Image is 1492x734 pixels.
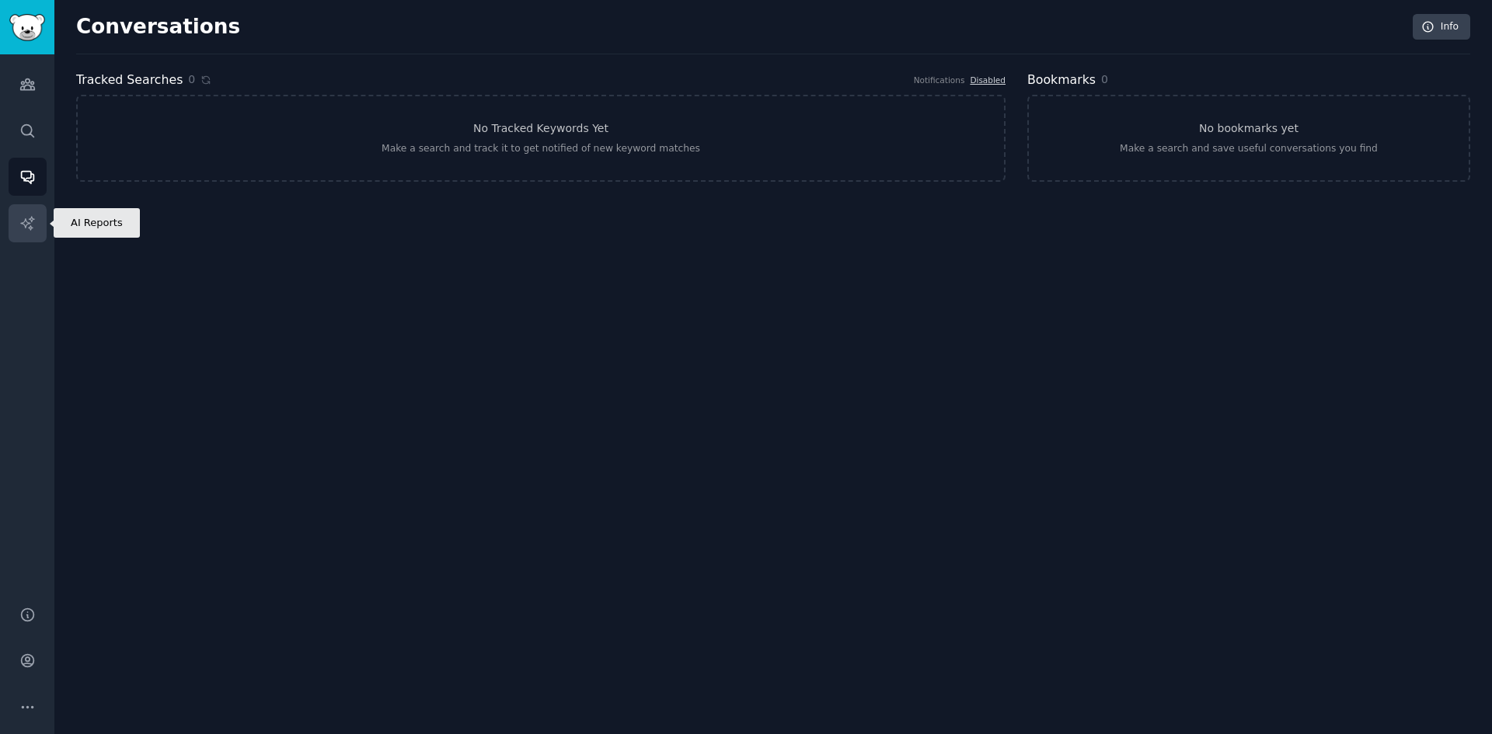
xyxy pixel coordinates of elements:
[1101,73,1108,85] span: 0
[970,75,1006,85] a: Disabled
[1120,142,1378,156] div: Make a search and save useful conversations you find
[1027,95,1470,182] a: No bookmarks yetMake a search and save useful conversations you find
[76,95,1006,182] a: No Tracked Keywords YetMake a search and track it to get notified of new keyword matches
[382,142,700,156] div: Make a search and track it to get notified of new keyword matches
[9,14,45,41] img: GummySearch logo
[1199,120,1299,137] h3: No bookmarks yet
[76,15,240,40] h2: Conversations
[1413,14,1470,40] a: Info
[1027,71,1096,90] h2: Bookmarks
[188,71,195,88] span: 0
[473,120,608,137] h3: No Tracked Keywords Yet
[914,75,965,85] div: Notifications
[76,71,183,90] h2: Tracked Searches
